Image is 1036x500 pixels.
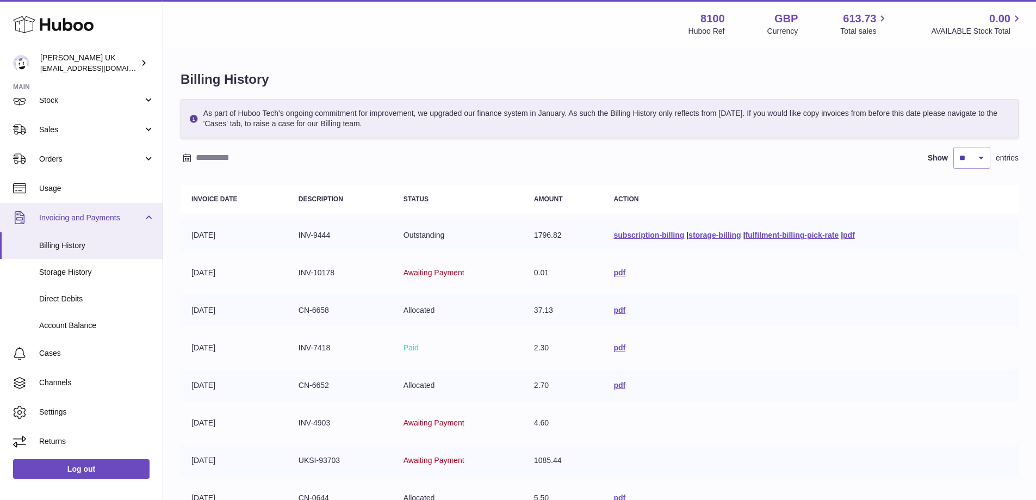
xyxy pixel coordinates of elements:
[39,348,154,359] span: Cases
[989,11,1010,26] span: 0.00
[288,445,393,477] td: UKSI-93703
[404,343,419,352] span: Paid
[523,369,603,402] td: 2.70
[688,26,725,36] div: Huboo Ref
[931,11,1023,36] a: 0.00 AVAILABLE Stock Total
[613,268,625,277] a: pdf
[288,219,393,251] td: INV-9444
[181,369,288,402] td: [DATE]
[39,294,154,304] span: Direct Debits
[39,320,154,331] span: Account Balance
[688,231,741,239] a: storage-billing
[931,26,1023,36] span: AVAILABLE Stock Total
[523,445,603,477] td: 1085.44
[404,231,445,239] span: Outstanding
[767,26,798,36] div: Currency
[181,71,1019,88] h1: Billing History
[181,445,288,477] td: [DATE]
[843,231,855,239] a: pdf
[13,55,29,71] img: emotion88hk@gmail.com
[613,381,625,390] a: pdf
[39,213,143,223] span: Invoicing and Payments
[39,436,154,447] span: Returns
[181,219,288,251] td: [DATE]
[39,240,154,251] span: Billing History
[288,294,393,326] td: CN-6658
[288,332,393,364] td: INV-7418
[181,99,1019,138] div: As part of Huboo Tech's ongoing commitment for improvement, we upgraded our finance system in Jan...
[404,456,464,465] span: Awaiting Payment
[181,257,288,289] td: [DATE]
[743,231,745,239] span: |
[613,231,684,239] a: subscription-billing
[613,195,638,203] strong: Action
[523,332,603,364] td: 2.30
[288,257,393,289] td: INV-10178
[404,195,429,203] strong: Status
[39,407,154,417] span: Settings
[39,154,143,164] span: Orders
[40,53,138,73] div: [PERSON_NAME] UK
[181,332,288,364] td: [DATE]
[928,153,948,163] label: Show
[523,219,603,251] td: 1796.82
[299,195,343,203] strong: Description
[534,195,563,203] strong: Amount
[39,183,154,194] span: Usage
[840,26,889,36] span: Total sales
[13,459,150,479] a: Log out
[39,125,143,135] span: Sales
[404,306,435,314] span: Allocated
[39,378,154,388] span: Channels
[841,231,843,239] span: |
[181,294,288,326] td: [DATE]
[774,11,798,26] strong: GBP
[404,268,464,277] span: Awaiting Payment
[288,369,393,402] td: CN-6652
[39,95,143,106] span: Stock
[523,407,603,439] td: 4.60
[613,343,625,352] a: pdf
[523,257,603,289] td: 0.01
[745,231,839,239] a: fulfilment-billing-pick-rate
[686,231,688,239] span: |
[523,294,603,326] td: 37.13
[404,381,435,390] span: Allocated
[288,407,393,439] td: INV-4903
[404,418,464,427] span: Awaiting Payment
[613,306,625,314] a: pdf
[181,407,288,439] td: [DATE]
[996,153,1019,163] span: entries
[843,11,876,26] span: 613.73
[40,64,160,72] span: [EMAIL_ADDRESS][DOMAIN_NAME]
[191,195,237,203] strong: Invoice Date
[840,11,889,36] a: 613.73 Total sales
[700,11,725,26] strong: 8100
[39,267,154,277] span: Storage History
